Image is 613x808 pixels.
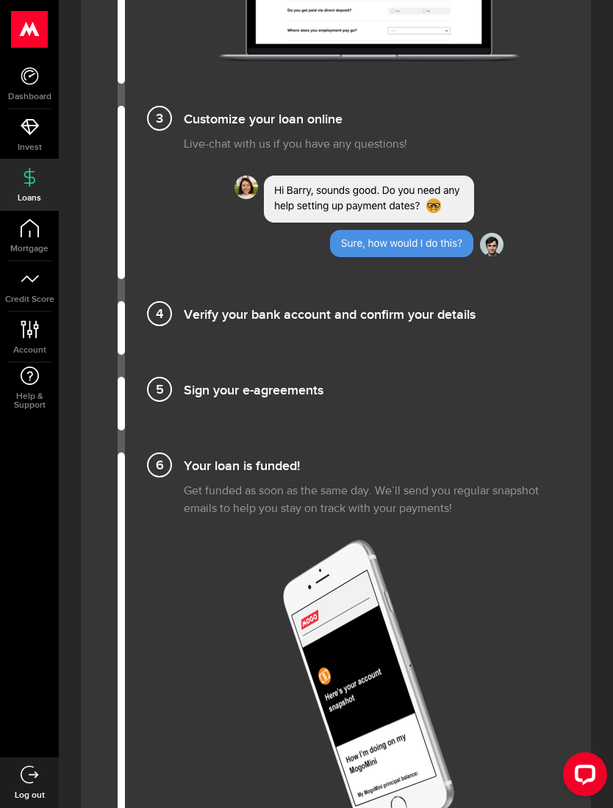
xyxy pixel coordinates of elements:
[184,377,554,401] h4: Sign your e-agreements
[184,136,554,154] p: Live-chat with us if you have any questions!
[184,301,554,325] h4: Verify your bank account and confirm your details
[184,483,554,518] p: Get funded as soon as the same day. We’ll send you regular snapshot emails to help you stay on tr...
[184,452,554,477] h4: Your loan is funded!
[551,746,613,808] iframe: LiveChat chat widget
[184,106,554,130] h4: Customize your loan online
